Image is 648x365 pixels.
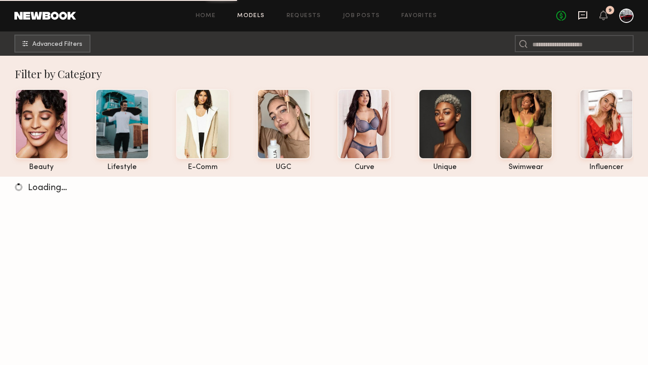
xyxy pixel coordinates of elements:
[237,13,265,19] a: Models
[499,164,553,171] div: swimwear
[32,41,82,48] span: Advanced Filters
[28,184,67,192] span: Loading…
[580,164,633,171] div: influencer
[608,8,612,13] div: 9
[418,164,472,171] div: unique
[337,164,391,171] div: curve
[287,13,321,19] a: Requests
[257,164,310,171] div: UGC
[176,164,229,171] div: e-comm
[401,13,437,19] a: Favorites
[14,35,90,53] button: Advanced Filters
[15,164,68,171] div: beauty
[196,13,216,19] a: Home
[15,67,634,81] div: Filter by Category
[95,164,149,171] div: lifestyle
[343,13,380,19] a: Job Posts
